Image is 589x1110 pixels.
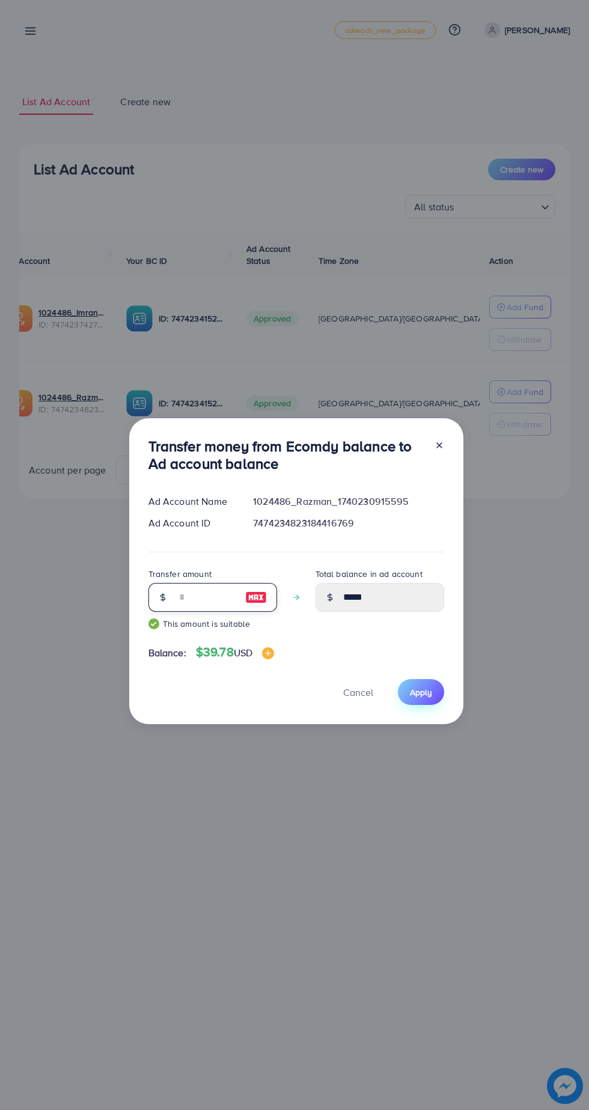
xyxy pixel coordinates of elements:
[196,645,274,660] h4: $39.78
[148,618,277,630] small: This amount is suitable
[343,686,373,699] span: Cancel
[148,618,159,629] img: guide
[410,686,432,698] span: Apply
[148,646,186,660] span: Balance:
[243,516,453,530] div: 7474234823184416769
[262,647,274,659] img: image
[316,568,423,580] label: Total balance in ad account
[243,495,453,508] div: 1024486_Razman_1740230915595
[148,568,212,580] label: Transfer amount
[328,679,388,705] button: Cancel
[398,679,444,705] button: Apply
[245,590,267,605] img: image
[148,438,425,472] h3: Transfer money from Ecomdy balance to Ad account balance
[139,495,244,508] div: Ad Account Name
[234,646,252,659] span: USD
[139,516,244,530] div: Ad Account ID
